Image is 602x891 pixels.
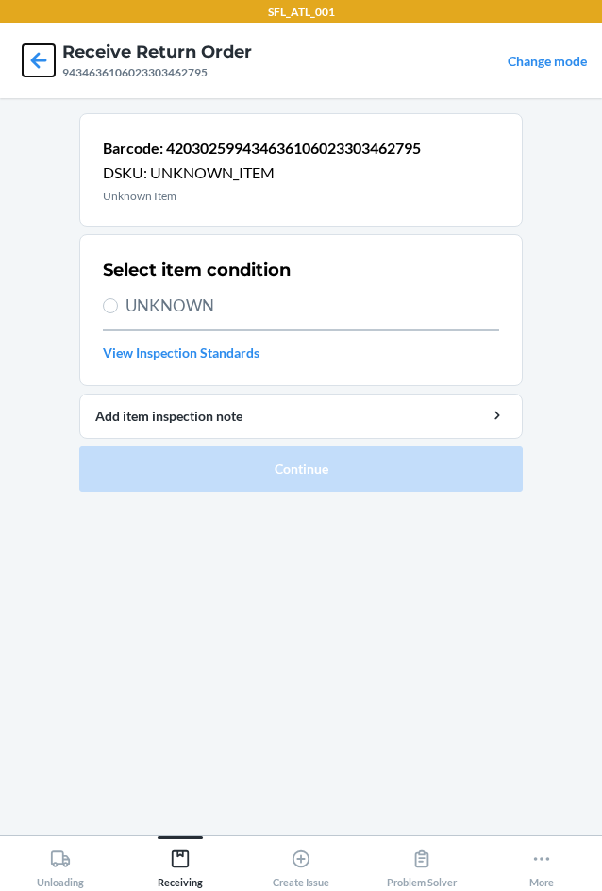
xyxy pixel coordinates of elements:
p: SFL_ATL_001 [268,4,335,21]
p: DSKU: UNKNOWN_ITEM [103,161,421,184]
div: 9434636106023303462795 [62,64,252,81]
h4: Receive Return Order [62,40,252,64]
div: Problem Solver [387,841,457,888]
input: UNKNOWN [103,298,118,313]
button: Add item inspection note [79,394,523,439]
h2: Select item condition [103,258,291,282]
a: View Inspection Standards [103,343,499,362]
div: More [529,841,554,888]
button: Continue [79,446,523,492]
div: Create Issue [273,841,329,888]
p: Barcode: 420302599434636106023303462795 [103,137,421,160]
span: UNKNOWN [125,294,499,318]
button: Create Issue [241,836,361,888]
a: Change mode [508,53,587,69]
button: Receiving [121,836,242,888]
div: Unloading [37,841,84,888]
button: Problem Solver [361,836,482,888]
div: Receiving [158,841,203,888]
div: Add item inspection note [95,406,507,426]
button: More [481,836,602,888]
p: Unknown Item [103,188,421,205]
